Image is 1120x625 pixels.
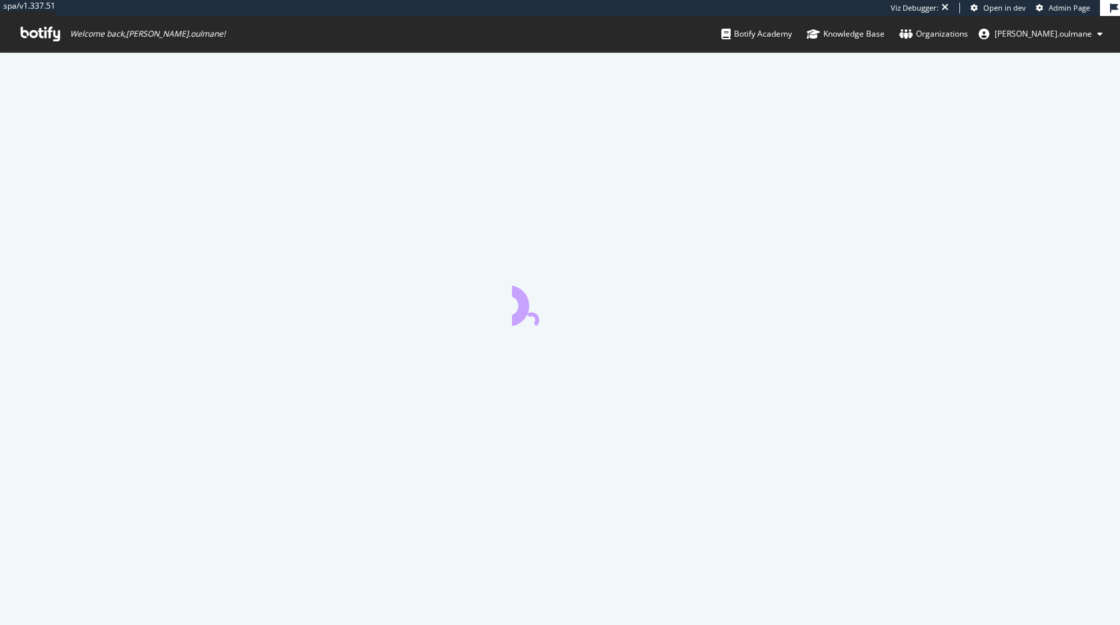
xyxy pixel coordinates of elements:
button: [PERSON_NAME].oulmane [968,23,1113,45]
a: Botify Academy [721,16,792,52]
span: camille.oulmane [995,28,1092,39]
div: Viz Debugger: [891,3,939,13]
a: Admin Page [1036,3,1090,13]
div: Botify Academy [721,27,792,41]
a: Organizations [899,16,968,52]
div: Knowledge Base [807,27,885,41]
span: Admin Page [1049,3,1090,13]
a: Open in dev [971,3,1026,13]
a: Knowledge Base [807,16,885,52]
span: Welcome back, [PERSON_NAME].oulmane ! [70,29,225,39]
span: Open in dev [983,3,1026,13]
div: Organizations [899,27,968,41]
